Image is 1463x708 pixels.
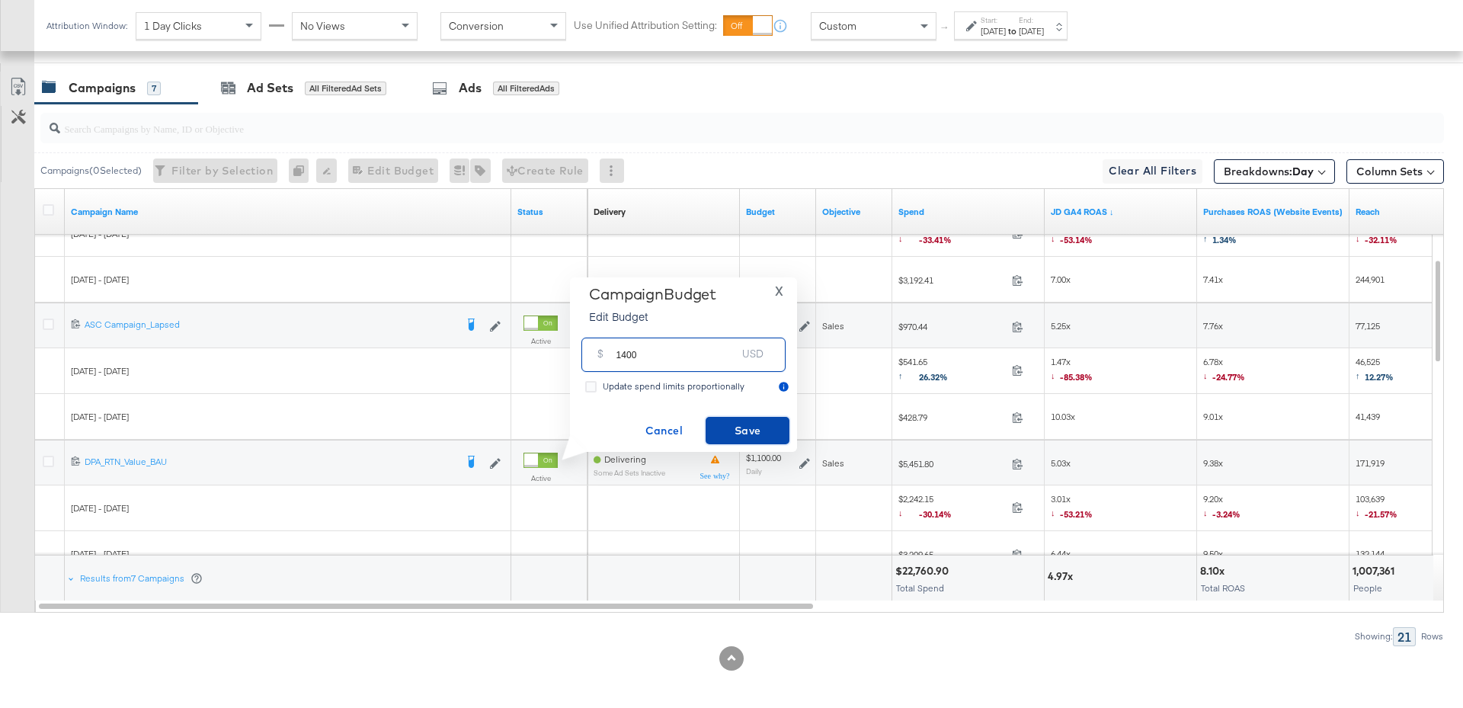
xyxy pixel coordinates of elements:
div: Showing: [1354,631,1393,642]
div: Results from 7 Campaigns [80,572,203,585]
a: GA4 Rev / Spend [1051,206,1191,218]
span: $3,209.65 [898,549,1006,560]
span: 132,144 [1356,548,1385,559]
span: Cancel [628,421,699,440]
span: Update spend limits proportionally [603,380,744,392]
span: $428.79 [898,412,1006,423]
button: Cancel [622,417,706,444]
label: End: [1019,15,1044,25]
span: 9.01x [1203,411,1223,422]
span: $970.44 [898,321,1006,332]
span: ↓ [1356,507,1365,518]
span: -53.14% [1060,234,1093,245]
span: 3.01x [1051,493,1093,524]
span: 9.50x [1203,548,1223,559]
a: Your campaign name. [71,206,505,218]
span: Custom [819,19,856,33]
span: 7.00x [1051,274,1071,285]
div: All Filtered Ad Sets [305,82,386,95]
span: Breakdowns: [1224,164,1314,179]
span: 244,901 [1356,274,1385,285]
a: Shows the current state of your Ad Campaign. [517,206,581,218]
span: 26.32% [919,371,959,383]
p: Edit Budget [589,309,716,324]
span: $5,451.80 [898,458,1006,469]
span: ↓ [1051,232,1060,244]
span: ↓ [1203,507,1212,518]
input: Search Campaigns by Name, ID or Objective [60,107,1315,137]
span: -32.11% [1365,234,1397,245]
span: -30.14% [919,508,963,520]
span: -85.38% [1060,371,1093,383]
span: ↑ [898,370,919,381]
label: Start: [981,15,1006,25]
div: ASC Campaign_Lapsed [85,319,455,331]
button: X [769,285,789,296]
input: Enter your budget [616,332,736,365]
div: Campaigns [69,79,136,97]
span: ↓ [1356,232,1365,244]
a: Your campaign's objective. [822,206,886,218]
span: 6.78x [1203,356,1245,387]
span: 171,919 [1356,457,1385,469]
div: USD [736,344,770,371]
span: 103,639 [1356,493,1397,524]
div: 8.10x [1200,564,1229,578]
a: ASC Campaign_Lapsed [85,319,455,334]
span: [DATE] - [DATE] [71,411,129,422]
sub: Some Ad Sets Inactive [594,469,665,477]
span: Save [712,421,783,440]
span: 5.03x [1051,457,1071,469]
div: Delivery [594,206,626,218]
div: 21 [1393,627,1416,646]
span: $2,242.15 [898,493,1006,524]
div: Campaign Budget [589,285,716,303]
span: 41,439 [1356,411,1380,422]
div: Ads [459,79,482,97]
span: $3,192.41 [898,274,1006,286]
span: 10.03x [1051,411,1075,422]
span: No Views [300,19,345,33]
button: Column Sets [1346,159,1444,184]
button: Save [706,417,789,444]
label: Active [523,473,558,483]
div: 4.97x [1048,569,1077,584]
div: $22,760.90 [895,564,953,578]
div: Attribution Window: [46,21,128,31]
a: Reflects the ability of your Ad Campaign to achieve delivery based on ad states, schedule and bud... [594,206,626,218]
span: 7.41x [1203,274,1223,285]
span: ↓ [898,232,919,244]
span: -33.41% [919,234,963,245]
div: Ad Sets [247,79,293,97]
span: X [775,280,783,302]
strong: to [1006,25,1019,37]
div: Campaigns ( 0 Selected) [40,164,142,178]
label: Use Unified Attribution Setting: [574,18,717,33]
span: People [1353,582,1382,594]
span: 77,125 [1356,320,1380,332]
span: 7.76x [1203,320,1223,332]
div: 7 [147,82,161,95]
span: Total ROAS [1201,582,1245,594]
span: Conversion [449,19,504,33]
div: $ [591,344,610,371]
span: -21.57% [1365,508,1397,520]
a: The total amount spent to date. [898,206,1039,218]
span: 1.47x [1051,356,1093,387]
span: Delivering [604,453,646,465]
span: [DATE] - [DATE] [71,548,129,559]
div: Rows [1420,631,1444,642]
span: 46,525 [1356,356,1394,387]
span: ↑ [1203,232,1212,244]
span: [DATE] - [DATE] [71,365,129,376]
span: 12.27% [1365,371,1394,383]
span: [DATE] - [DATE] [71,274,129,285]
span: -3.24% [1212,508,1241,520]
span: -53.21% [1060,508,1093,520]
span: -24.77% [1212,371,1245,383]
span: Clear All Filters [1109,162,1196,181]
div: All Filtered Ads [493,82,559,95]
span: ↓ [1203,370,1212,381]
span: [DATE] - [DATE] [71,502,129,514]
div: Results from7 Campaigns [68,556,206,601]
